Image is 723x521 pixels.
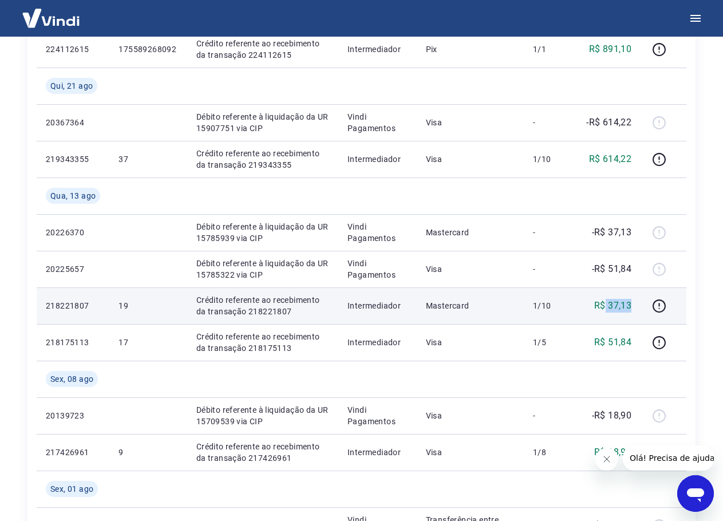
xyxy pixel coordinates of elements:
[196,331,329,354] p: Crédito referente ao recebimento da transação 218175113
[347,258,408,281] p: Vindi Pagamentos
[196,111,329,134] p: Débito referente à liquidação da UR 15907751 via CIP
[46,117,100,128] p: 20367364
[592,409,632,423] p: -R$ 18,90
[426,117,515,128] p: Visa
[589,152,632,166] p: R$ 614,22
[46,447,100,458] p: 217426961
[196,258,329,281] p: Débito referente à liquidação da UR 15785322 via CIP
[50,373,93,385] span: Sex, 08 ago
[426,410,515,421] p: Visa
[46,410,100,421] p: 20139723
[677,475,714,512] iframe: Botão para abrir a janela de mensagens
[196,38,329,61] p: Crédito referente ao recebimento da transação 224112615
[196,221,329,244] p: Débito referente à liquidação da UR 15785939 via CIP
[594,299,631,313] p: R$ 37,13
[533,337,567,348] p: 1/5
[118,300,177,311] p: 19
[46,337,100,348] p: 218175113
[533,300,567,311] p: 1/10
[594,445,631,459] p: R$ 18,90
[347,111,408,134] p: Vindi Pagamentos
[46,227,100,238] p: 20226370
[533,447,567,458] p: 1/8
[347,44,408,55] p: Intermediador
[118,337,177,348] p: 17
[118,44,177,55] p: 175589268092
[196,441,329,464] p: Crédito referente ao recebimento da transação 217426961
[426,153,515,165] p: Visa
[426,337,515,348] p: Visa
[533,263,567,275] p: -
[533,153,567,165] p: 1/10
[347,404,408,427] p: Vindi Pagamentos
[46,153,100,165] p: 219343355
[347,300,408,311] p: Intermediador
[347,447,408,458] p: Intermediador
[589,42,632,56] p: R$ 891,10
[533,117,567,128] p: -
[623,445,714,471] iframe: Mensagem da empresa
[14,1,88,35] img: Vindi
[533,44,567,55] p: 1/1
[50,483,93,495] span: Sex, 01 ago
[594,336,631,349] p: R$ 51,84
[50,190,96,202] span: Qua, 13 ago
[118,153,177,165] p: 37
[347,153,408,165] p: Intermediador
[426,300,515,311] p: Mastercard
[347,221,408,244] p: Vindi Pagamentos
[46,300,100,311] p: 218221807
[196,404,329,427] p: Débito referente à liquidação da UR 15709539 via CIP
[595,448,618,471] iframe: Fechar mensagem
[426,447,515,458] p: Visa
[196,294,329,317] p: Crédito referente ao recebimento da transação 218221807
[592,262,632,276] p: -R$ 51,84
[426,263,515,275] p: Visa
[7,8,96,17] span: Olá! Precisa de ajuda?
[426,227,515,238] p: Mastercard
[533,227,567,238] p: -
[426,44,515,55] p: Pix
[347,337,408,348] p: Intermediador
[46,44,100,55] p: 224112615
[592,226,632,239] p: -R$ 37,13
[196,148,329,171] p: Crédito referente ao recebimento da transação 219343355
[586,116,631,129] p: -R$ 614,22
[118,447,177,458] p: 9
[50,80,93,92] span: Qui, 21 ago
[533,410,567,421] p: -
[46,263,100,275] p: 20225657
